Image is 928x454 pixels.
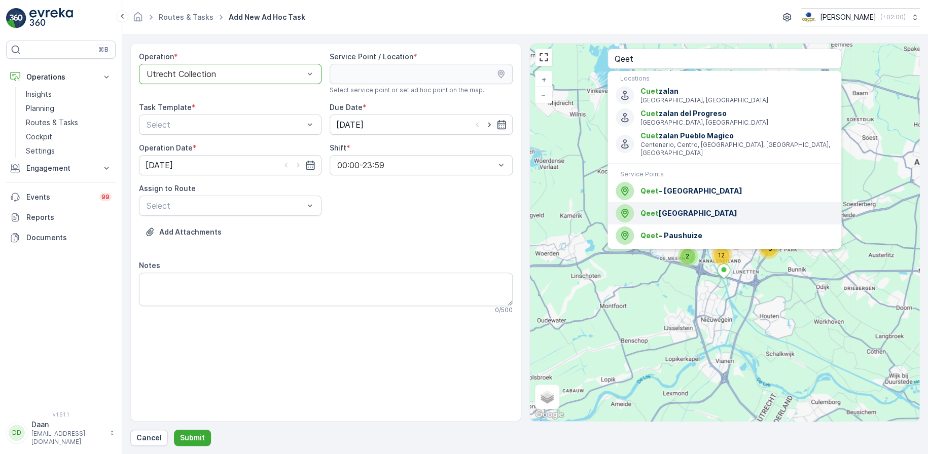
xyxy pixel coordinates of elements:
[6,411,116,418] span: v 1.51.1
[330,86,484,94] span: Select service point or set ad hoc point on the map.
[640,231,659,240] span: Qeet
[26,132,52,142] p: Cockpit
[31,430,104,446] p: [EMAIL_ADDRESS][DOMAIN_NAME]
[495,306,513,314] p: 0 / 500
[180,433,205,443] p: Submit
[139,224,228,240] button: Upload File
[139,103,192,111] label: Task Template
[801,12,816,23] img: basis-logo_rgb2x.png
[608,71,841,249] ul: Menu
[22,144,116,158] a: Settings
[640,87,659,95] span: Cuet
[640,119,833,127] p: [GEOGRAPHIC_DATA], [GEOGRAPHIC_DATA]
[147,119,304,131] p: Select
[227,12,307,22] span: Add New Ad Hoc Task
[22,87,116,101] a: Insights
[26,233,112,243] p: Documents
[686,252,689,260] span: 2
[147,200,304,212] p: Select
[330,52,413,61] label: Service Point / Location
[640,109,659,118] span: Cuet
[26,212,112,222] p: Reports
[130,430,168,446] button: Cancel
[136,433,162,443] p: Cancel
[26,89,52,99] p: Insights
[532,408,566,421] img: Google
[640,96,833,104] p: [GEOGRAPHIC_DATA], [GEOGRAPHIC_DATA]
[174,430,211,446] button: Submit
[26,103,54,113] p: Planning
[620,74,829,83] p: Locations
[139,261,160,270] label: Notes
[330,115,512,135] input: dd/mm/yyyy
[880,13,906,21] p: ( +02:00 )
[640,141,833,157] p: Centenario, Centro, [GEOGRAPHIC_DATA], [GEOGRAPHIC_DATA], [GEOGRAPHIC_DATA]
[640,86,833,96] span: zalan
[536,50,551,65] a: View Fullscreen
[26,146,55,156] p: Settings
[6,67,116,87] button: Operations
[159,13,213,21] a: Routes & Tasks
[6,420,116,446] button: DDDaan[EMAIL_ADDRESS][DOMAIN_NAME]
[801,8,920,26] button: [PERSON_NAME](+02:00)
[9,425,25,441] div: DD
[139,184,196,193] label: Assign to Route
[677,246,698,267] div: 2
[139,155,322,175] input: dd/mm/yyyy
[640,208,833,218] span: [GEOGRAPHIC_DATA]
[26,163,95,173] p: Engagement
[532,408,566,421] a: Open this area in Google Maps (opens a new window)
[139,143,193,152] label: Operation Date
[139,52,174,61] label: Operation
[640,209,659,217] span: Qeet
[159,227,222,237] p: Add Attachments
[22,130,116,144] a: Cockpit
[22,116,116,130] a: Routes & Tasks
[718,251,725,259] span: 12
[640,131,659,140] span: Cuet
[26,118,78,128] p: Routes & Tasks
[330,103,363,111] label: Due Date
[6,158,116,178] button: Engagement
[6,187,116,207] a: Events99
[640,231,833,241] span: - Paushuize
[711,245,732,266] div: 12
[608,49,841,69] input: Search address or service points
[536,87,551,102] a: Zoom Out
[22,101,116,116] a: Planning
[330,143,346,152] label: Shift
[620,170,829,178] p: Service Points
[640,131,833,141] span: zalan Pueblo Magico
[98,46,109,54] p: ⌘B
[101,193,110,201] p: 99
[6,8,26,28] img: logo
[640,108,833,119] span: zalan del Progreso
[26,192,93,202] p: Events
[820,12,876,22] p: [PERSON_NAME]
[132,15,144,24] a: Homepage
[6,207,116,228] a: Reports
[536,386,558,408] a: Layers
[536,72,551,87] a: Zoom In
[6,228,116,248] a: Documents
[541,90,546,99] span: −
[26,72,95,82] p: Operations
[759,239,779,259] div: 18
[640,186,833,196] span: - [GEOGRAPHIC_DATA]
[640,186,659,195] span: Qeet
[29,8,73,28] img: logo_light-DOdMpM7g.png
[542,75,546,84] span: +
[31,420,104,430] p: Daan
